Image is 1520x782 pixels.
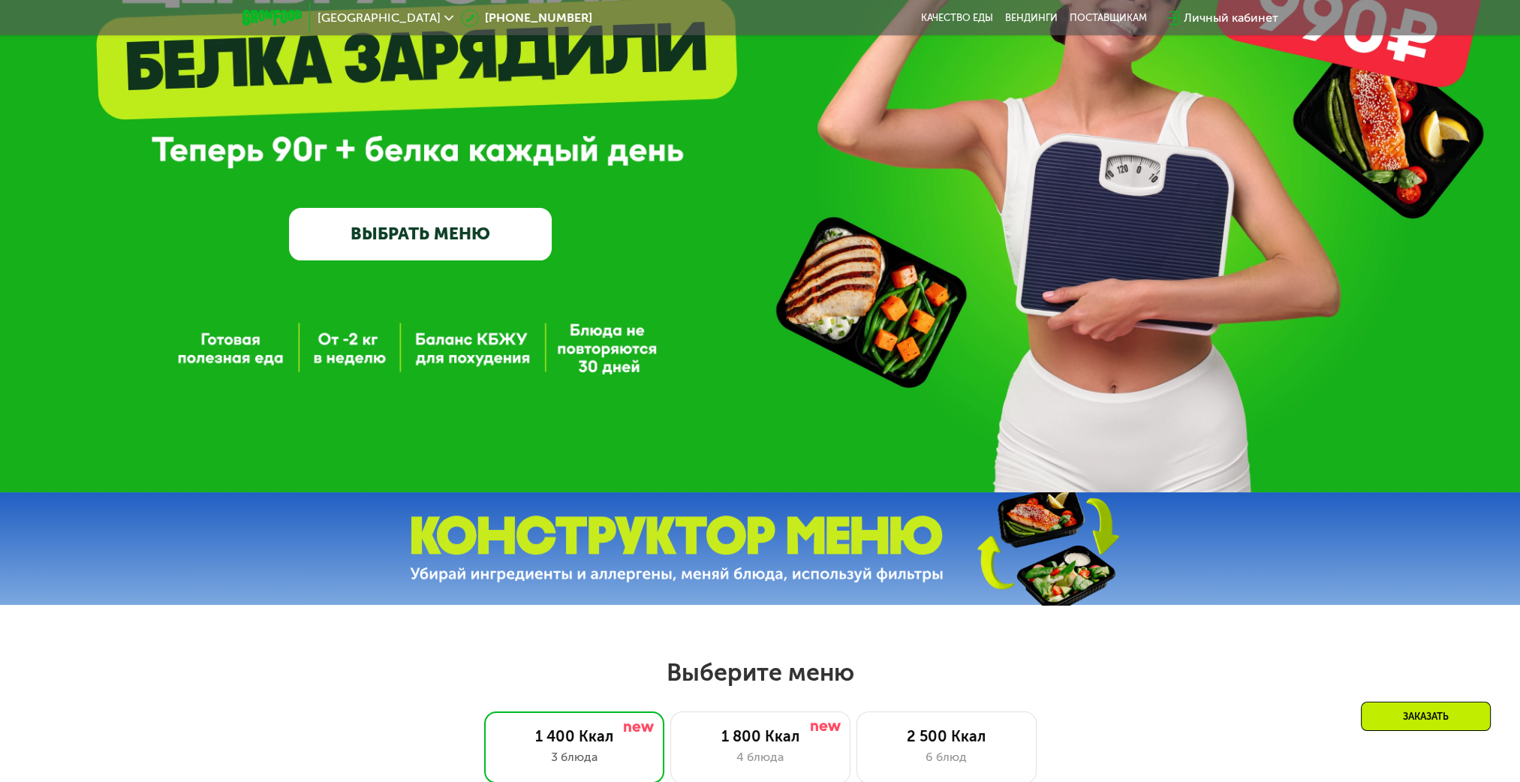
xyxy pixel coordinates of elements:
div: 6 блюд [872,748,1021,766]
div: Заказать [1361,702,1491,731]
div: 3 блюда [500,748,649,766]
h2: Выберите меню [48,657,1472,687]
div: Личный кабинет [1184,9,1278,27]
div: 1 800 Ккал [686,727,835,745]
span: [GEOGRAPHIC_DATA] [318,12,441,24]
a: ВЫБРАТЬ МЕНЮ [289,208,552,260]
div: 4 блюда [686,748,835,766]
a: [PHONE_NUMBER] [461,9,592,27]
div: поставщикам [1070,12,1147,24]
div: 1 400 Ккал [500,727,649,745]
div: 2 500 Ккал [872,727,1021,745]
a: Вендинги [1005,12,1058,24]
a: Качество еды [921,12,993,24]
